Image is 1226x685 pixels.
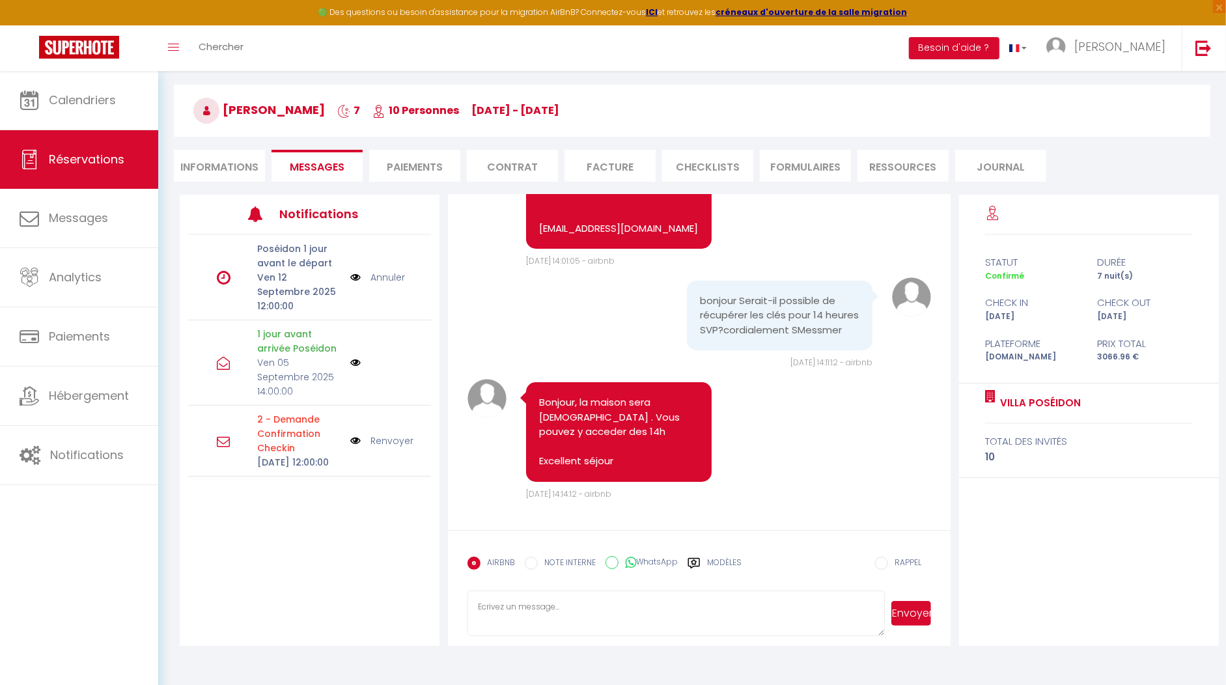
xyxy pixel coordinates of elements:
[370,270,405,285] a: Annuler
[1089,311,1202,323] div: [DATE]
[1089,295,1202,311] div: check out
[199,40,244,53] span: Chercher
[985,449,1193,465] div: 10
[257,270,341,313] p: Ven 12 Septembre 2025 12:00:00
[909,37,999,59] button: Besoin d'aide ?
[539,395,699,469] pre: Bonjour, la maison sera [DEMOGRAPHIC_DATA] . Vous pouvez y acceder des 14h Excellent séjour
[892,277,931,316] img: avatar.png
[977,255,1089,270] div: statut
[700,294,859,338] pre: bonjour Serait-il possible de récupérer les clés pour 14 heures SVP?cordialement SMessmer
[370,434,413,448] a: Renvoyer
[1089,336,1202,352] div: Prix total
[707,557,742,580] label: Modèles
[372,103,459,118] span: 10 Personnes
[290,160,344,175] span: Messages
[619,556,678,570] label: WhatsApp
[1089,255,1202,270] div: durée
[49,151,124,167] span: Réservations
[857,150,949,182] li: Ressources
[193,102,325,118] span: [PERSON_NAME]
[891,601,930,626] button: Envoyer
[467,150,558,182] li: Contrat
[526,488,611,499] span: [DATE] 14:14:12 - airbnb
[279,199,380,229] h3: Notifications
[977,311,1089,323] div: [DATE]
[481,557,515,571] label: AIRBNB
[257,327,341,356] p: 1 jour avant arrivée Poséidon
[49,92,116,108] span: Calendriers
[350,357,361,368] img: NO IMAGE
[50,447,124,463] span: Notifications
[977,295,1089,311] div: check in
[174,150,265,182] li: Informations
[1195,40,1212,56] img: logout
[257,242,341,270] p: Poséidon 1 jour avant le départ
[49,328,110,344] span: Paiements
[257,455,341,469] p: [DATE] 12:00:00
[39,36,119,59] img: Super Booking
[977,351,1089,363] div: [DOMAIN_NAME]
[350,270,361,285] img: NO IMAGE
[471,103,559,118] span: [DATE] - [DATE]
[369,150,460,182] li: Paiements
[1037,25,1182,71] a: ... [PERSON_NAME]
[49,269,102,285] span: Analytics
[538,557,596,571] label: NOTE INTERNE
[49,387,129,404] span: Hébergement
[1046,37,1066,57] img: ...
[564,150,656,182] li: Facture
[526,255,615,266] span: [DATE] 14:01:05 - airbnb
[646,7,658,18] a: ICI
[10,5,49,44] button: Ouvrir le widget de chat LiveChat
[257,356,341,398] p: Ven 05 Septembre 2025 14:00:00
[996,395,1081,411] a: Villa Poséidon
[662,150,753,182] li: CHECKLISTS
[1089,270,1202,283] div: 7 nuit(s)
[985,270,1024,281] span: Confirmé
[1074,38,1165,55] span: [PERSON_NAME]
[790,357,872,368] span: [DATE] 14:11:12 - airbnb
[955,150,1046,182] li: Journal
[350,434,361,448] img: NO IMAGE
[467,379,507,418] img: avatar.png
[1089,351,1202,363] div: 3066.96 €
[716,7,907,18] a: créneaux d'ouverture de la salle migration
[760,150,851,182] li: FORMULAIRES
[49,210,108,226] span: Messages
[977,336,1089,352] div: Plateforme
[337,103,360,118] span: 7
[189,25,253,71] a: Chercher
[257,412,341,455] p: Motif d'échec d'envoi
[985,434,1193,449] div: total des invités
[888,557,921,571] label: RAPPEL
